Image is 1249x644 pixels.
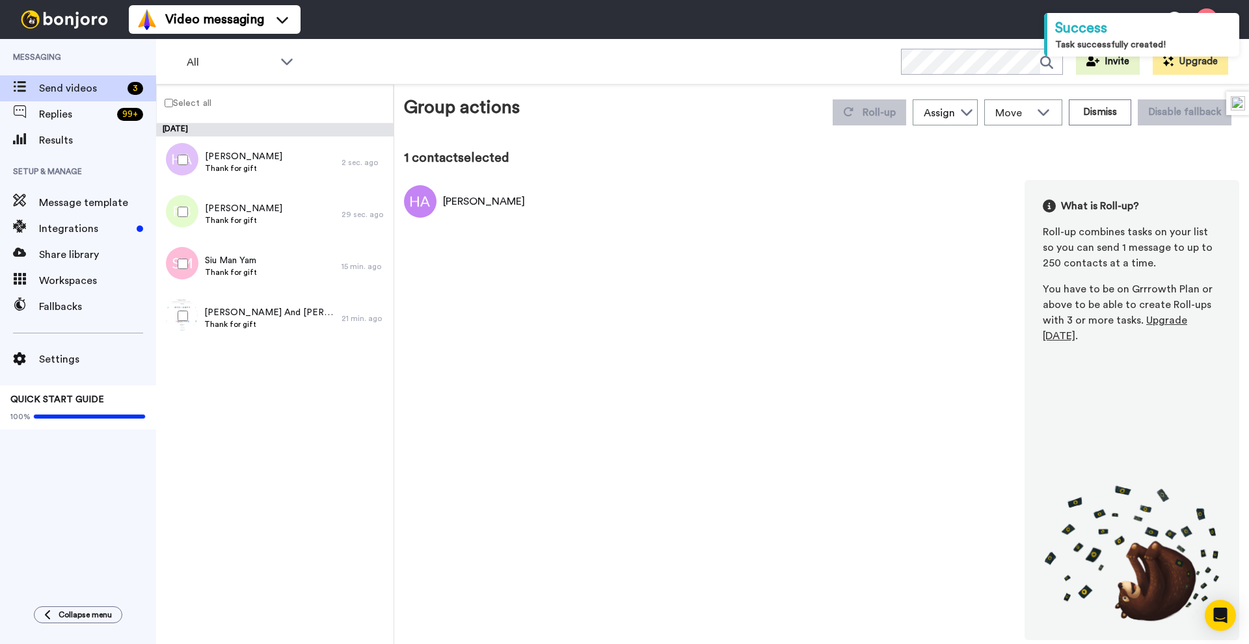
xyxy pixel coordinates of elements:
span: Roll-up [863,107,896,118]
button: Collapse menu [34,606,122,623]
span: Move [995,105,1030,121]
button: Dismiss [1069,99,1131,125]
span: 100% [10,411,31,422]
button: Roll-up [833,99,906,125]
span: [PERSON_NAME] [205,150,282,163]
div: 1 contact selected [404,149,1239,167]
span: Thank for gift [205,267,257,277]
span: What is Roll-up? [1061,198,1139,214]
div: 15 min. ago [342,261,387,272]
span: Share library [39,247,156,263]
span: Results [39,133,156,148]
img: vm-color.svg [137,9,157,30]
button: Disable fallback [1138,99,1231,125]
img: bj-logo-header-white.svg [16,10,113,29]
span: Message template [39,195,156,211]
div: Open Intercom Messenger [1205,600,1236,631]
span: Send videos [39,81,122,96]
span: Siu Man Yam [205,254,257,267]
span: Integrations [39,221,131,237]
div: [DATE] [156,123,394,136]
img: Image of Hema Balkaran [404,185,436,218]
span: Fallbacks [39,299,156,315]
div: Group actions [404,94,520,125]
div: 2 sec. ago [342,157,387,168]
span: Settings [39,352,156,367]
div: Assign [924,105,955,121]
span: Collapse menu [59,610,112,620]
div: 29 sec. ago [342,209,387,220]
span: [PERSON_NAME] [205,202,282,215]
span: [PERSON_NAME] And [PERSON_NAME] [204,306,335,319]
div: Success [1055,18,1231,38]
span: Video messaging [165,10,264,29]
span: Thank for gift [205,215,282,225]
div: 99 + [117,108,143,121]
span: Workspaces [39,273,156,289]
button: Invite [1076,49,1140,75]
span: Thank for gift [205,163,282,174]
span: QUICK START GUIDE [10,395,104,404]
img: joro-roll.png [1043,485,1221,622]
span: All [187,55,274,70]
span: Thank for gift [204,319,335,329]
input: Select all [165,99,173,107]
button: Upgrade [1153,49,1228,75]
div: Task successfully created! [1055,38,1231,51]
div: 21 min. ago [342,313,387,324]
span: Replies [39,107,112,122]
div: 3 [128,82,143,95]
label: Select all [157,95,211,110]
div: You have to be on Grrrowth Plan or above to be able to create Roll-ups with 3 or more tasks. . [1043,281,1221,344]
div: [PERSON_NAME] [443,194,525,209]
div: Roll-up combines tasks on your list so you can send 1 message to up to 250 contacts at a time. [1043,224,1221,271]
